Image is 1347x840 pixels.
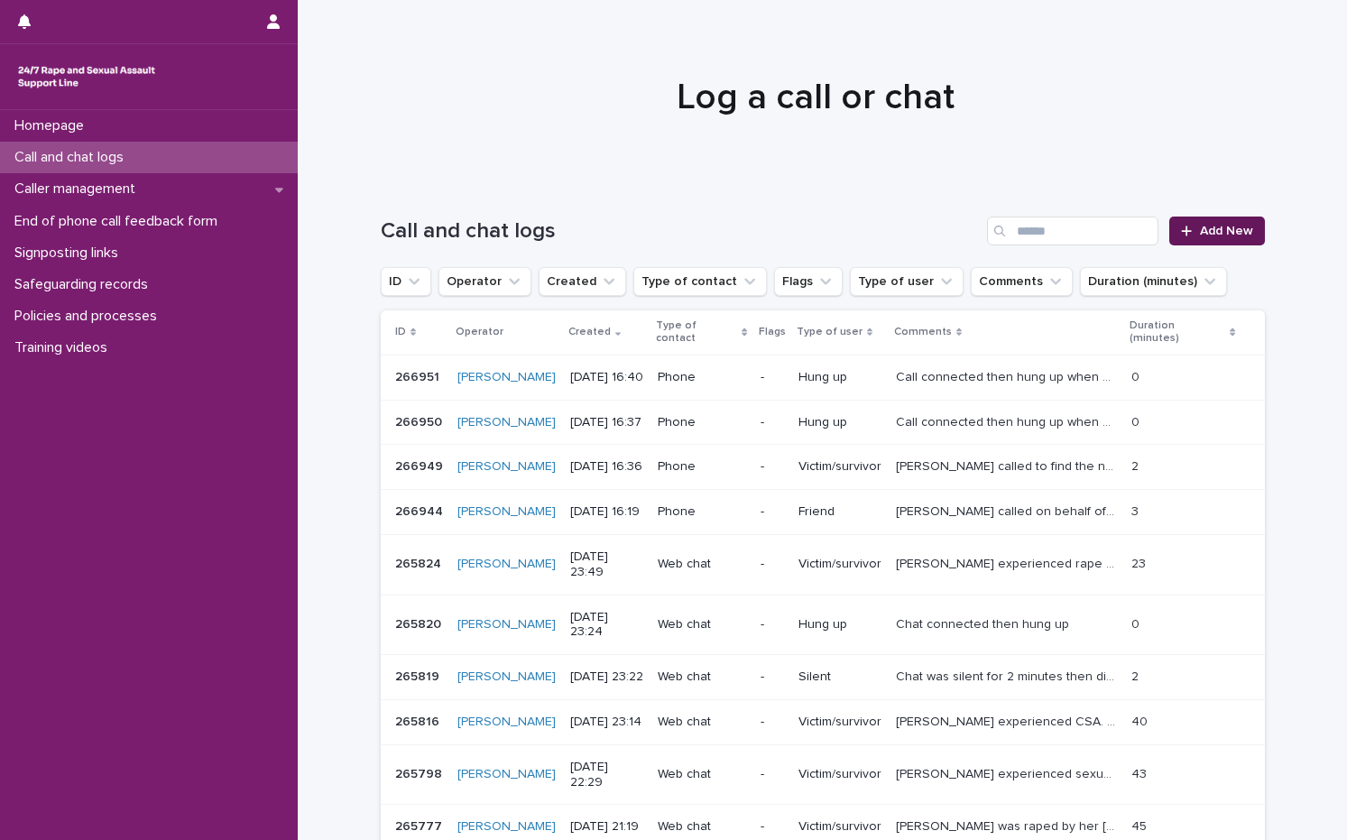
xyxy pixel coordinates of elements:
[457,715,556,730] a: [PERSON_NAME]
[7,245,133,262] p: Signposting links
[761,819,784,835] p: -
[457,459,556,475] a: [PERSON_NAME]
[568,322,611,342] p: Created
[798,370,881,385] p: Hung up
[1131,614,1143,632] p: 0
[395,763,446,782] p: 265798
[658,617,745,632] p: Web chat
[1131,666,1142,685] p: 2
[761,715,784,730] p: -
[457,669,556,685] a: [PERSON_NAME]
[1131,366,1143,385] p: 0
[798,715,881,730] p: Victim/survivor
[658,504,745,520] p: Phone
[1169,217,1264,245] a: Add New
[381,655,1265,700] tr: 265819265819 [PERSON_NAME] [DATE] 23:22Web chat-SilentChat was silent for 2 minutes then disconne...
[7,213,232,230] p: End of phone call feedback form
[761,669,784,685] p: -
[1131,763,1150,782] p: 43
[761,767,784,782] p: -
[896,666,1121,685] p: Chat was silent for 2 minutes then disconnected
[656,316,737,349] p: Type of contact
[658,415,745,430] p: Phone
[570,669,644,685] p: [DATE] 23:22
[395,614,445,632] p: 265820
[381,355,1265,400] tr: 266951266951 [PERSON_NAME] [DATE] 16:40Phone-Hung upCall connected then hung up when answeredCall...
[381,699,1265,744] tr: 265816265816 [PERSON_NAME] [DATE] 23:14Web chat-Victim/survivor[PERSON_NAME] experienced CSA. We ...
[761,415,784,430] p: -
[658,715,745,730] p: Web chat
[395,411,446,430] p: 266950
[457,504,556,520] a: [PERSON_NAME]
[438,267,531,296] button: Operator
[395,456,447,475] p: 266949
[539,267,626,296] button: Created
[395,501,447,520] p: 266944
[570,819,644,835] p: [DATE] 21:19
[798,504,881,520] p: Friend
[395,711,443,730] p: 265816
[774,267,843,296] button: Flags
[381,595,1265,655] tr: 265820265820 [PERSON_NAME] [DATE] 23:24Web chat-Hung upChat connected then hung upChat connected ...
[395,322,406,342] p: ID
[395,816,446,835] p: 265777
[374,76,1258,119] h1: Log a call or chat
[1131,411,1143,430] p: 0
[1131,501,1142,520] p: 3
[570,549,644,580] p: [DATE] 23:49
[896,763,1121,782] p: Melissa experienced sexual violence. She does not know who the perpetrator was. We talked about c...
[987,217,1158,245] input: Search
[570,370,644,385] p: [DATE] 16:40
[798,819,881,835] p: Victim/survivor
[633,267,767,296] button: Type of contact
[798,415,881,430] p: Hung up
[798,557,881,572] p: Victim/survivor
[7,308,171,325] p: Policies and processes
[570,415,644,430] p: [DATE] 16:37
[850,267,964,296] button: Type of user
[896,553,1121,572] p: Helen experienced rape by a work colleague. We discussed her feelings and the impact of this. We ...
[381,534,1265,595] tr: 265824265824 [PERSON_NAME] [DATE] 23:49Web chat-Victim/survivor[PERSON_NAME] experienced rape by ...
[7,339,122,356] p: Training videos
[1080,267,1227,296] button: Duration (minutes)
[658,557,745,572] p: Web chat
[798,459,881,475] p: Victim/survivor
[658,767,745,782] p: Web chat
[395,666,443,685] p: 265819
[894,322,952,342] p: Comments
[971,267,1073,296] button: Comments
[896,816,1121,835] p: Chloe was raped by her foster brother 1 year ago. She is no longer in the household so is safe. W...
[1131,456,1142,475] p: 2
[896,501,1121,520] p: Caroline called on behalf of her friend. She wanted information about specific services offered a...
[797,322,863,342] p: Type of user
[457,819,556,835] a: [PERSON_NAME]
[1130,316,1225,349] p: Duration (minutes)
[570,504,644,520] p: [DATE] 16:19
[761,459,784,475] p: -
[1131,553,1149,572] p: 23
[381,400,1265,445] tr: 266950266950 [PERSON_NAME] [DATE] 16:37Phone-Hung upCall connected then hung up when answeredCall...
[798,617,881,632] p: Hung up
[7,180,150,198] p: Caller management
[7,276,162,293] p: Safeguarding records
[457,617,556,632] a: [PERSON_NAME]
[14,59,159,95] img: rhQMoQhaT3yELyF149Cw
[658,819,745,835] p: Web chat
[457,767,556,782] a: [PERSON_NAME]
[395,553,445,572] p: 265824
[759,322,786,342] p: Flags
[457,415,556,430] a: [PERSON_NAME]
[1131,711,1151,730] p: 40
[1131,816,1150,835] p: 45
[456,322,503,342] p: Operator
[381,445,1265,490] tr: 266949266949 [PERSON_NAME] [DATE] 16:36Phone-Victim/survivor[PERSON_NAME] called to find the numb...
[7,117,98,134] p: Homepage
[570,760,644,790] p: [DATE] 22:29
[658,459,745,475] p: Phone
[457,557,556,572] a: [PERSON_NAME]
[658,669,745,685] p: Web chat
[381,744,1265,805] tr: 265798265798 [PERSON_NAME] [DATE] 22:29Web chat-Victim/survivor[PERSON_NAME] experienced sexual v...
[395,366,443,385] p: 266951
[1200,225,1253,237] span: Add New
